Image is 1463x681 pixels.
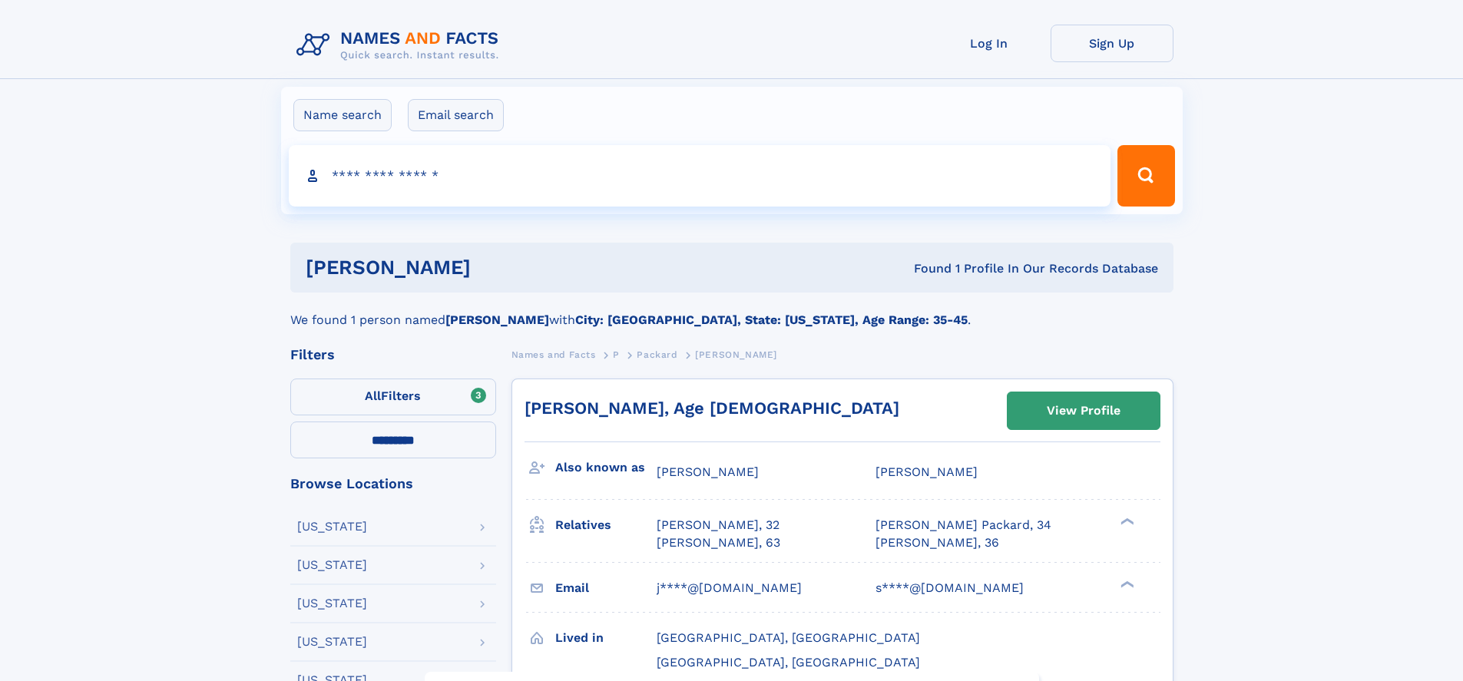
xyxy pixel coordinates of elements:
[555,455,657,481] h3: Also known as
[555,575,657,601] h3: Email
[297,559,367,571] div: [US_STATE]
[297,521,367,533] div: [US_STATE]
[637,345,677,364] a: Packard
[1047,393,1120,428] div: View Profile
[1008,392,1160,429] a: View Profile
[290,348,496,362] div: Filters
[695,349,777,360] span: [PERSON_NAME]
[290,379,496,415] label: Filters
[657,534,780,551] a: [PERSON_NAME], 63
[511,345,596,364] a: Names and Facts
[290,477,496,491] div: Browse Locations
[297,636,367,648] div: [US_STATE]
[575,312,968,327] b: City: [GEOGRAPHIC_DATA], State: [US_STATE], Age Range: 35-45
[293,99,392,131] label: Name search
[875,464,978,479] span: [PERSON_NAME]
[613,349,620,360] span: P
[555,512,657,538] h3: Relatives
[408,99,504,131] label: Email search
[657,464,759,479] span: [PERSON_NAME]
[637,349,677,360] span: Packard
[657,655,920,669] span: [GEOGRAPHIC_DATA], [GEOGRAPHIC_DATA]
[445,312,549,327] b: [PERSON_NAME]
[1117,145,1174,207] button: Search Button
[1051,25,1173,62] a: Sign Up
[657,517,779,534] a: [PERSON_NAME], 32
[1117,579,1135,589] div: ❯
[525,398,899,418] a: [PERSON_NAME], Age [DEMOGRAPHIC_DATA]
[365,388,381,403] span: All
[306,258,693,277] h1: [PERSON_NAME]
[613,345,620,364] a: P
[1117,517,1135,527] div: ❯
[875,534,999,551] a: [PERSON_NAME], 36
[875,517,1051,534] a: [PERSON_NAME] Packard, 34
[928,25,1051,62] a: Log In
[297,597,367,610] div: [US_STATE]
[692,260,1158,277] div: Found 1 Profile In Our Records Database
[289,145,1111,207] input: search input
[555,625,657,651] h3: Lived in
[657,630,920,645] span: [GEOGRAPHIC_DATA], [GEOGRAPHIC_DATA]
[290,293,1173,329] div: We found 1 person named with .
[290,25,511,66] img: Logo Names and Facts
